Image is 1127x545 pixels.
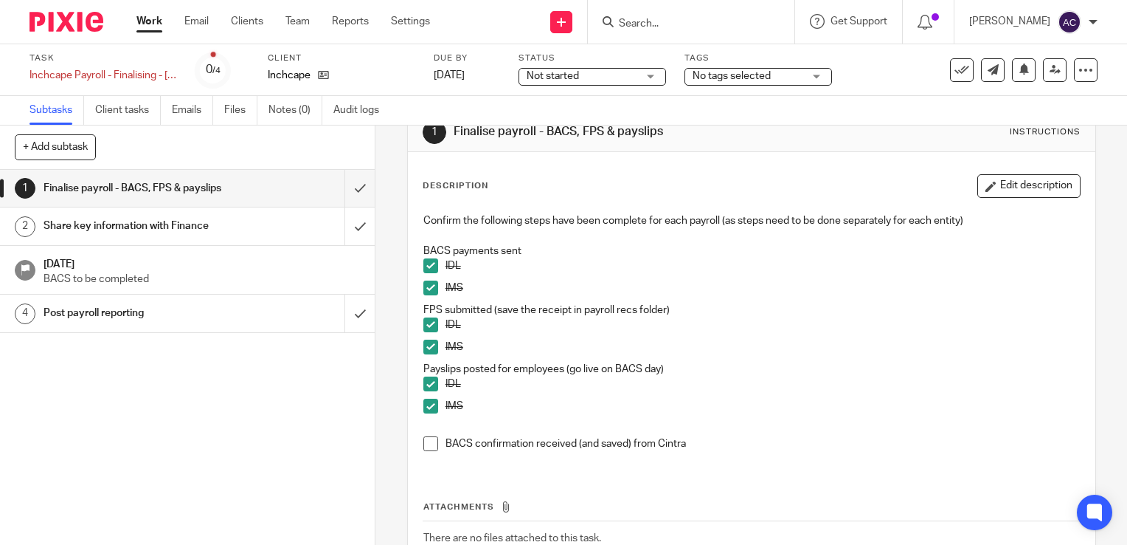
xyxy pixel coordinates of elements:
span: No tags selected [693,71,771,81]
a: Emails [172,96,213,125]
p: IMS [445,281,1080,295]
input: Search [617,18,750,31]
a: Work [136,14,162,29]
a: Subtasks [30,96,84,125]
img: Pixie [30,12,103,32]
span: Not started [527,71,579,81]
a: Clients [231,14,263,29]
span: Attachments [423,503,494,511]
h1: [DATE] [44,253,361,272]
a: Email [184,14,209,29]
a: Client tasks [95,96,161,125]
label: Due by [434,52,500,64]
a: Audit logs [333,96,390,125]
a: Notes (0) [268,96,322,125]
p: BACS payments sent [423,244,1080,258]
div: 1 [423,120,446,144]
label: Task [30,52,177,64]
p: IDL [445,258,1080,273]
div: Instructions [1010,126,1081,138]
label: Status [519,52,666,64]
div: Inchcape Payroll - Finalising - August 2025 [30,68,177,83]
h1: Post payroll reporting [44,302,235,324]
p: Description [423,180,488,192]
button: Edit description [977,174,1081,198]
button: + Add subtask [15,134,96,160]
a: Team [285,14,310,29]
p: BACS confirmation received (and saved) from Cintra [445,436,1080,451]
p: IMS [445,340,1080,354]
p: [PERSON_NAME] [969,14,1050,29]
div: 1 [15,178,35,199]
div: 4 [15,304,35,324]
h1: Share key information with Finance [44,215,235,237]
p: Payslips posted for employees (go live on BACS day) [423,362,1080,377]
label: Client [268,52,415,64]
small: /4 [212,66,221,75]
span: There are no files attached to this task. [423,533,601,544]
a: Reports [332,14,369,29]
p: Inchcape [268,68,311,83]
img: svg%3E [1058,10,1081,34]
p: BACS to be completed [44,272,361,287]
span: Get Support [830,16,887,27]
div: 0 [206,61,221,78]
p: IDL [445,318,1080,332]
p: FPS submitted (save the receipt in payroll recs folder) [423,303,1080,318]
p: IDL [445,377,1080,391]
a: Settings [391,14,430,29]
a: Files [224,96,257,125]
p: Confirm the following steps have been complete for each payroll (as steps need to be done separat... [423,213,1080,228]
h1: Finalise payroll - BACS, FPS & payslips [454,124,783,140]
h1: Finalise payroll - BACS, FPS & payslips [44,177,235,199]
label: Tags [684,52,832,64]
p: IMS [445,399,1080,414]
span: [DATE] [434,70,465,80]
div: 2 [15,216,35,237]
div: Inchcape Payroll - Finalising - [DATE] [30,68,177,83]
